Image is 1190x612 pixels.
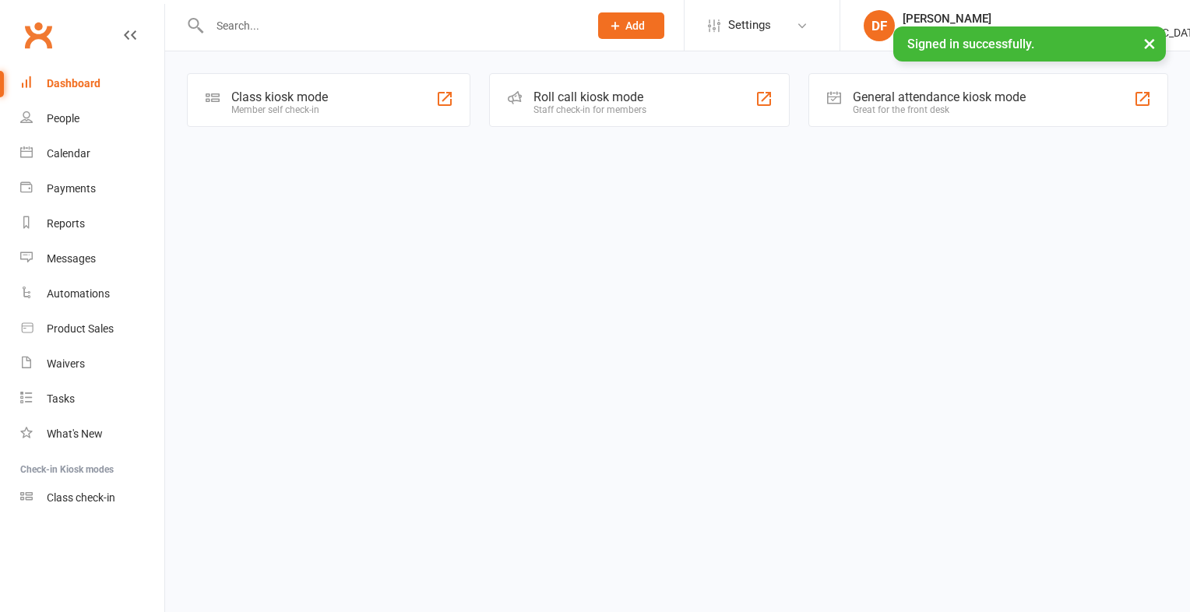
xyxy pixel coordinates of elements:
a: Tasks [20,382,164,417]
a: Payments [20,171,164,206]
div: Product Sales [47,322,114,335]
span: Signed in successfully. [907,37,1034,51]
div: Payments [47,182,96,195]
span: Settings [728,8,771,43]
div: Class kiosk mode [231,90,328,104]
a: Calendar [20,136,164,171]
a: Messages [20,241,164,276]
a: Clubworx [19,16,58,55]
div: Dashboard [47,77,100,90]
a: Class kiosk mode [20,480,164,515]
div: Calendar [47,147,90,160]
a: Waivers [20,346,164,382]
div: Member self check-in [231,104,328,115]
span: Add [625,19,645,32]
a: Dashboard [20,66,164,101]
div: Tasks [47,392,75,405]
div: Roll call kiosk mode [533,90,646,104]
a: What's New [20,417,164,452]
a: Automations [20,276,164,311]
div: DF [864,10,895,41]
div: Waivers [47,357,85,370]
div: People [47,112,79,125]
div: Reports [47,217,85,230]
div: What's New [47,427,103,440]
div: Automations [47,287,110,300]
div: Great for the front desk [853,104,1026,115]
a: People [20,101,164,136]
input: Search... [205,15,578,37]
div: Staff check-in for members [533,104,646,115]
button: × [1135,26,1164,60]
div: Messages [47,252,96,265]
a: Reports [20,206,164,241]
div: General attendance kiosk mode [853,90,1026,104]
button: Add [598,12,664,39]
a: Product Sales [20,311,164,346]
div: Class check-in [47,491,115,504]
